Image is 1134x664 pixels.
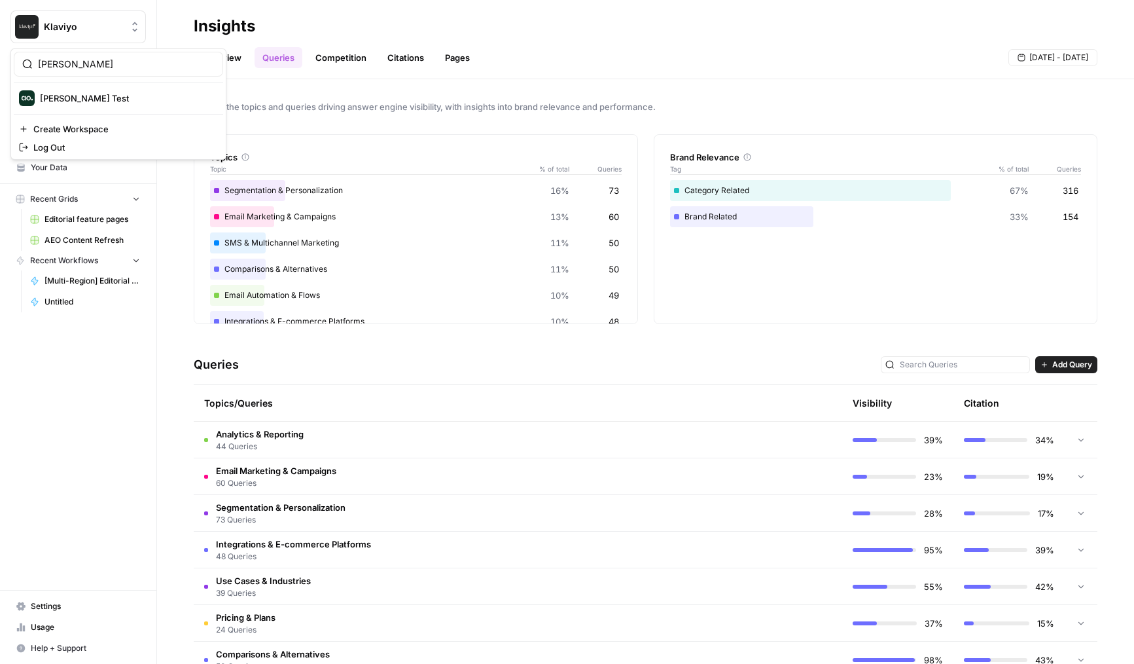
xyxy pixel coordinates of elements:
[10,596,146,617] a: Settings
[1010,210,1029,223] span: 33%
[210,151,622,164] div: Topics
[670,180,1082,201] div: Category Related
[30,193,78,205] span: Recent Grids
[609,315,619,328] span: 48
[194,16,255,37] div: Insights
[1029,164,1081,174] span: Queries
[924,580,943,593] span: 55%
[194,356,239,374] h3: Queries
[550,184,569,197] span: 16%
[924,433,943,447] span: 39%
[550,263,569,276] span: 11%
[14,138,223,157] a: Log Out
[216,574,311,587] span: Use Cases & Industries
[210,164,530,174] span: Topic
[216,538,371,551] span: Integrations & E-commerce Platforms
[924,470,943,483] span: 23%
[989,164,1029,174] span: % of total
[900,358,1025,371] input: Search Queries
[924,507,943,520] span: 28%
[550,315,569,328] span: 10%
[40,92,213,105] span: [PERSON_NAME] Test
[1010,184,1029,197] span: 67%
[10,638,146,659] button: Help + Support
[530,164,569,174] span: % of total
[10,157,146,178] a: Your Data
[10,251,146,270] button: Recent Workflows
[1035,580,1054,593] span: 42%
[550,289,569,302] span: 10%
[216,551,371,563] span: 48 Queries
[210,285,622,306] div: Email Automation & Flows
[38,58,215,71] input: Search Workspaces
[1035,433,1054,447] span: 34%
[853,397,892,410] div: Visibility
[194,47,249,68] a: Overview
[216,428,304,441] span: Analytics & Reporting
[31,621,140,633] span: Usage
[609,289,619,302] span: 49
[1035,544,1054,557] span: 39%
[1035,356,1097,373] button: Add Query
[216,611,275,624] span: Pricing & Plans
[216,477,336,489] span: 60 Queries
[1038,507,1054,520] span: 17%
[1008,49,1097,66] button: [DATE] - [DATE]
[308,47,374,68] a: Competition
[1052,359,1092,371] span: Add Query
[216,624,275,636] span: 24 Queries
[194,100,1097,113] span: Explore the topics and queries driving answer engine visibility, with insights into brand relevan...
[216,464,336,477] span: Email Marketing & Campaigns
[210,206,622,227] div: Email Marketing & Campaigns
[24,291,146,312] a: Untitled
[609,184,619,197] span: 73
[33,122,213,136] span: Create Workspace
[609,263,619,276] span: 50
[44,20,123,33] span: Klaviyo
[550,210,569,223] span: 13%
[15,15,39,39] img: Klaviyo Logo
[1037,617,1054,630] span: 15%
[925,617,943,630] span: 37%
[10,48,226,160] div: Workspace: Klaviyo
[216,648,330,661] span: Comparisons & Alternatives
[44,213,140,225] span: Editorial feature pages
[1063,210,1078,223] span: 154
[44,234,140,246] span: AEO Content Refresh
[14,120,223,138] a: Create Workspace
[204,385,720,421] div: Topics/Queries
[33,141,213,154] span: Log Out
[24,270,146,291] a: [Multi-Region] Editorial feature page
[31,600,140,612] span: Settings
[216,514,346,526] span: 73 Queries
[31,642,140,654] span: Help + Support
[210,311,622,332] div: Integrations & E-commerce Platforms
[24,209,146,230] a: Editorial feature pages
[210,259,622,280] div: Comparisons & Alternatives
[924,544,943,557] span: 95%
[437,47,478,68] a: Pages
[216,441,304,452] span: 44 Queries
[44,275,140,287] span: [Multi-Region] Editorial feature page
[216,501,346,514] span: Segmentation & Personalization
[670,164,990,174] span: Tag
[24,230,146,251] a: AEO Content Refresh
[1063,184,1078,197] span: 316
[670,206,1082,227] div: Brand Related
[550,236,569,249] span: 11%
[31,162,140,174] span: Your Data
[10,10,146,43] button: Workspace: Klaviyo
[964,385,999,421] div: Citation
[569,164,622,174] span: Queries
[670,151,1082,164] div: Brand Relevance
[255,47,302,68] a: Queries
[380,47,432,68] a: Citations
[1029,52,1088,64] span: [DATE] - [DATE]
[19,90,35,106] img: Dillon Test Logo
[210,232,622,253] div: SMS & Multichannel Marketing
[609,210,619,223] span: 60
[1037,470,1054,483] span: 19%
[609,236,619,249] span: 50
[10,617,146,638] a: Usage
[210,180,622,201] div: Segmentation & Personalization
